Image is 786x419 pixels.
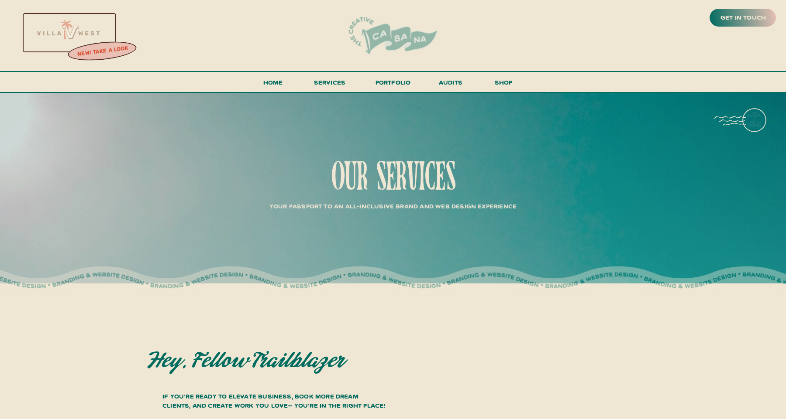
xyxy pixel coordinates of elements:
a: portfolio [372,77,414,93]
h1: our services [242,159,544,198]
h3: If you’re ready to elevate business, book more dream clients, and create work you love– you’re in... [162,392,387,412]
h2: Hey, fellow trailblazer [148,350,386,372]
a: services [311,77,348,93]
a: audits [438,77,464,92]
a: get in touch [719,12,768,24]
p: Your Passport to an All-Inclusive Brand and Web Design Experience [246,201,540,209]
a: Home [259,77,286,93]
span: services [314,78,346,86]
a: shop [483,77,524,92]
a: new! take a look [67,43,138,60]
